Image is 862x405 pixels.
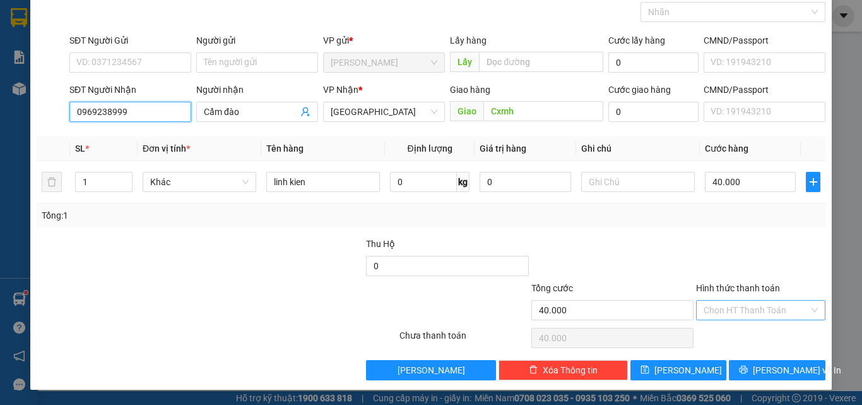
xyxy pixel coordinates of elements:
[323,85,358,95] span: VP Nhận
[480,143,526,154] span: Giá trị hàng
[42,209,334,222] div: Tổng: 1
[457,172,469,192] span: kg
[398,363,465,377] span: [PERSON_NAME]
[739,365,748,375] span: printer
[450,52,479,72] span: Lấy
[196,83,318,97] div: Người nhận
[450,35,487,45] span: Lấy hàng
[69,33,191,47] div: SĐT Người Gửi
[543,363,598,377] span: Xóa Thông tin
[704,33,825,47] div: CMND/Passport
[450,85,490,95] span: Giao hàng
[696,283,780,293] label: Hình thức thanh toán
[196,33,318,47] div: Người gửi
[531,283,573,293] span: Tổng cước
[407,143,452,154] span: Định lượng
[608,52,699,73] input: Cước lấy hàng
[729,360,825,380] button: printer[PERSON_NAME] và In
[266,143,304,154] span: Tên hàng
[266,172,380,192] input: VD: Bàn, Ghế
[753,363,841,377] span: [PERSON_NAME] và In
[654,363,722,377] span: [PERSON_NAME]
[581,172,695,192] input: Ghi Chú
[69,83,191,97] div: SĐT Người Nhận
[75,143,85,154] span: SL
[331,53,437,72] span: Phan Thiết
[366,239,395,249] span: Thu Hộ
[499,360,628,380] button: deleteXóa Thông tin
[576,136,700,161] th: Ghi chú
[641,365,649,375] span: save
[608,102,699,122] input: Cước giao hàng
[150,172,249,191] span: Khác
[704,83,825,97] div: CMND/Passport
[366,360,495,380] button: [PERSON_NAME]
[323,33,445,47] div: VP gửi
[143,143,190,154] span: Đơn vị tính
[630,360,727,380] button: save[PERSON_NAME]
[806,172,820,192] button: plus
[529,365,538,375] span: delete
[331,102,437,121] span: Đà Lạt
[608,85,671,95] label: Cước giao hàng
[608,35,665,45] label: Cước lấy hàng
[705,143,748,154] span: Cước hàng
[806,177,820,187] span: plus
[42,172,62,192] button: delete
[479,52,603,72] input: Dọc đường
[450,101,483,121] span: Giao
[398,329,530,351] div: Chưa thanh toán
[300,107,310,117] span: user-add
[483,101,603,121] input: Dọc đường
[480,172,570,192] input: 0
